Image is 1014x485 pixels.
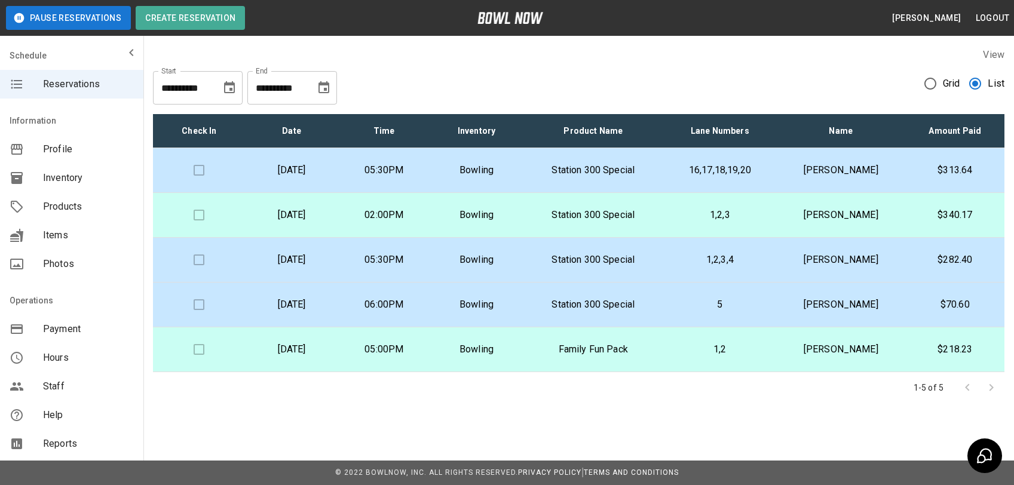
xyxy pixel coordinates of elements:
p: $282.40 [915,253,995,267]
p: 05:30PM [347,163,421,177]
p: $218.23 [915,342,995,357]
p: [DATE] [255,297,329,312]
p: [PERSON_NAME] [786,208,896,222]
p: Bowling [440,208,513,222]
span: Grid [943,76,960,91]
button: Create Reservation [136,6,245,30]
button: Logout [971,7,1014,29]
p: [DATE] [255,253,329,267]
p: Station 300 Special [532,253,654,267]
p: $340.17 [915,208,995,222]
th: Time [338,114,430,148]
span: Profile [43,142,134,156]
th: Check In [153,114,246,148]
th: Date [246,114,338,148]
p: $313.64 [915,163,995,177]
button: [PERSON_NAME] [887,7,966,29]
span: List [988,76,1004,91]
span: Payment [43,322,134,336]
span: Staff [43,379,134,394]
p: $70.60 [915,297,995,312]
span: Reservations [43,77,134,91]
p: Family Fun Pack [532,342,654,357]
p: [PERSON_NAME] [786,297,896,312]
th: Product Name [523,114,664,148]
span: Help [43,408,134,422]
p: 1,2,3,4 [673,253,767,267]
a: Terms and Conditions [584,468,679,477]
th: Lane Numbers [664,114,776,148]
p: Station 300 Special [532,297,654,312]
p: [PERSON_NAME] [786,253,896,267]
th: Amount Paid [906,114,1004,148]
p: [PERSON_NAME] [786,163,896,177]
span: Items [43,228,134,242]
span: Reports [43,437,134,451]
span: Photos [43,257,134,271]
p: 1,2,3 [673,208,767,222]
span: Products [43,199,134,214]
p: 05:00PM [347,342,421,357]
p: Bowling [440,297,513,312]
p: 05:30PM [347,253,421,267]
span: Inventory [43,171,134,185]
button: Choose date, selected date is Sep 15, 2025 [312,76,336,100]
th: Inventory [430,114,523,148]
img: logo [477,12,543,24]
p: Station 300 Special [532,208,654,222]
p: [DATE] [255,208,329,222]
p: 06:00PM [347,297,421,312]
p: [PERSON_NAME] [786,342,896,357]
p: [DATE] [255,342,329,357]
p: Bowling [440,342,513,357]
p: 02:00PM [347,208,421,222]
a: Privacy Policy [518,468,581,477]
p: 5 [673,297,767,312]
p: Station 300 Special [532,163,654,177]
p: 16,17,18,19,20 [673,163,767,177]
button: Choose date, selected date is Aug 15, 2025 [217,76,241,100]
span: © 2022 BowlNow, Inc. All Rights Reserved. [335,468,518,477]
span: Hours [43,351,134,365]
p: Bowling [440,253,513,267]
th: Name [776,114,906,148]
p: Bowling [440,163,513,177]
button: Pause Reservations [6,6,131,30]
p: 1,2 [673,342,767,357]
p: [DATE] [255,163,329,177]
p: 1-5 of 5 [914,382,943,394]
label: View [983,49,1004,60]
